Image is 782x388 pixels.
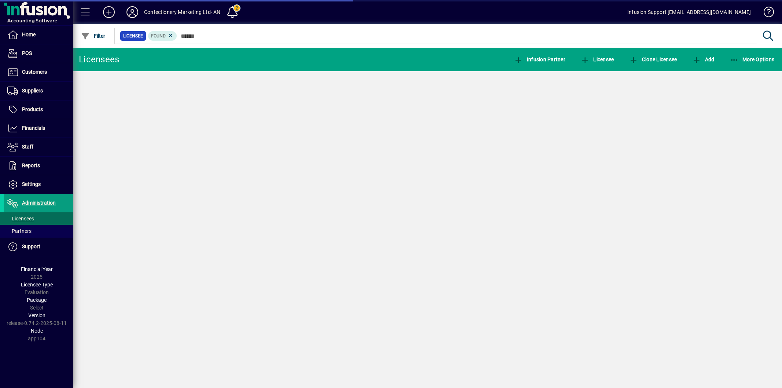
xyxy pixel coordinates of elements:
span: Financials [22,125,45,131]
span: Products [22,106,43,112]
button: More Options [728,53,777,66]
span: Package [27,297,47,303]
a: Home [4,26,73,44]
span: Support [22,244,40,249]
span: Suppliers [22,88,43,94]
span: Licensee [581,56,614,62]
span: Add [692,56,714,62]
span: Partners [7,228,32,234]
span: Staff [22,144,33,150]
button: Licensee [579,53,616,66]
span: More Options [730,56,775,62]
span: Financial Year [21,266,53,272]
button: Filter [79,29,107,43]
a: Settings [4,175,73,194]
span: Settings [22,181,41,187]
span: Filter [81,33,106,39]
a: Staff [4,138,73,156]
a: Knowledge Base [758,1,773,25]
button: Add [97,6,121,19]
span: Licensees [7,216,34,222]
span: Clone Licensee [629,56,677,62]
a: Products [4,100,73,119]
span: Home [22,32,36,37]
div: Licensees [79,54,119,65]
a: Partners [4,225,73,237]
a: Licensees [4,212,73,225]
span: Node [31,328,43,334]
span: Found [151,33,166,39]
div: Infusion Support [EMAIL_ADDRESS][DOMAIN_NAME] [627,6,751,18]
a: Customers [4,63,73,81]
span: POS [22,50,32,56]
div: Confectionery Marketing Ltd- AN [144,6,220,18]
span: Customers [22,69,47,75]
span: Licensee [123,32,143,40]
span: Reports [22,162,40,168]
span: Version [28,312,45,318]
span: Infusion Partner [514,56,565,62]
a: POS [4,44,73,63]
span: Administration [22,200,56,206]
a: Suppliers [4,82,73,100]
a: Support [4,238,73,256]
mat-chip: Found Status: Found [148,31,177,41]
a: Reports [4,157,73,175]
button: Infusion Partner [512,53,567,66]
button: Profile [121,6,144,19]
button: Clone Licensee [627,53,679,66]
a: Financials [4,119,73,138]
button: Add [690,53,716,66]
span: Licensee Type [21,282,53,288]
